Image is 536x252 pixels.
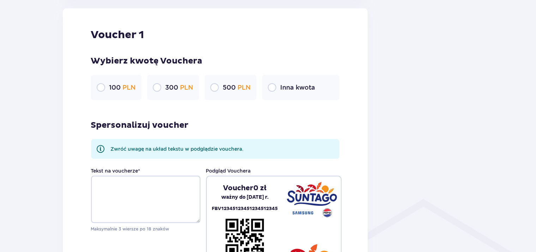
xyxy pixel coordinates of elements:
[91,120,189,131] p: Spersonalizuj voucher
[165,83,193,92] p: 300
[221,193,269,202] p: ważny do [DATE] r.
[91,226,200,232] p: Maksymalnie 3 wiersze po 18 znaków
[206,167,251,174] p: Podgląd Vouchera
[287,182,337,217] img: Suntago - Samsung - Pepsi
[123,84,136,91] span: PLN
[238,84,251,91] span: PLN
[109,83,136,92] p: 100
[212,205,278,213] p: FBV12345123451234512345
[180,84,193,91] span: PLN
[91,56,340,66] p: Wybierz kwotę Vouchera
[281,83,315,92] p: Inna kwota
[111,145,244,152] p: Zwróć uwagę na układ tekstu w podglądzie vouchera.
[223,83,251,92] p: 500
[91,167,140,174] label: Tekst na voucherze *
[91,28,144,42] p: Voucher 1
[223,184,267,193] p: Voucher 0 zł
